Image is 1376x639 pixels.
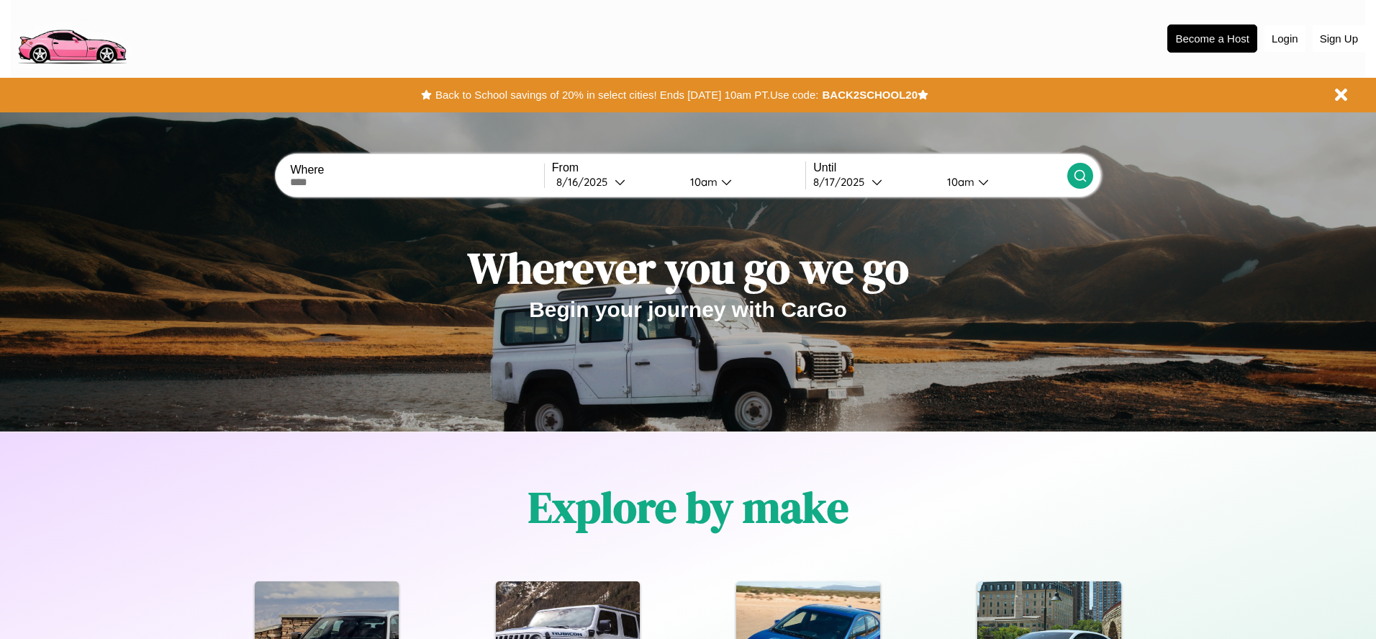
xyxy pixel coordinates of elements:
div: 8 / 17 / 2025 [813,175,872,189]
button: 10am [936,174,1067,189]
label: Where [290,164,543,176]
button: 8/16/2025 [552,174,679,189]
label: Until [813,161,1067,174]
button: Sign Up [1313,25,1365,52]
button: Back to School savings of 20% in select cities! Ends [DATE] 10am PT.Use code: [432,85,822,105]
h1: Explore by make [528,478,848,537]
div: 10am [683,175,721,189]
img: logo [11,7,132,68]
div: 8 / 16 / 2025 [556,175,615,189]
button: Login [1264,25,1305,52]
label: From [552,161,805,174]
button: Become a Host [1167,24,1257,53]
b: BACK2SCHOOL20 [822,89,918,101]
button: 10am [679,174,805,189]
div: 10am [940,175,978,189]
